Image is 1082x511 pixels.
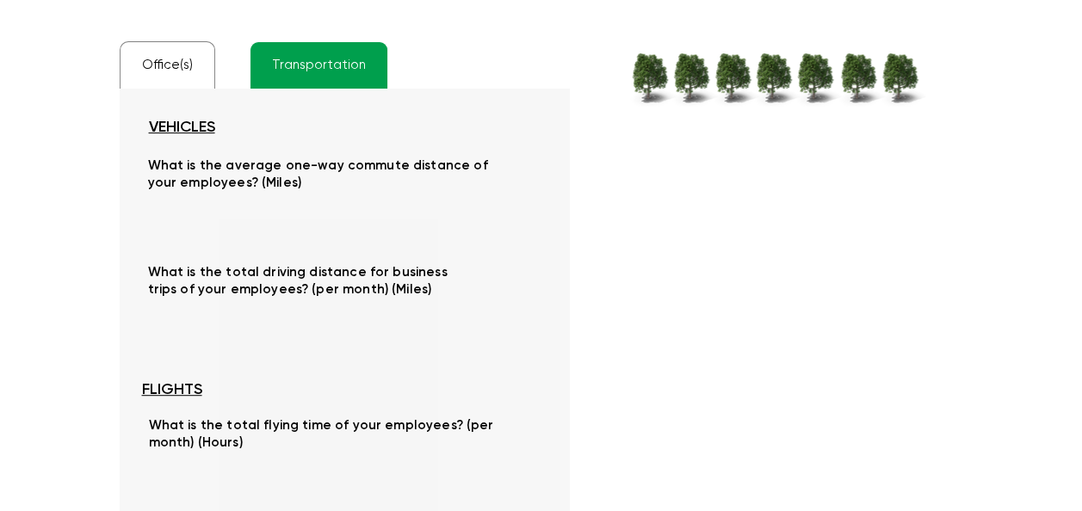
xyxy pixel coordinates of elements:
[142,58,193,73] span: Office(s)
[142,382,202,397] span: FLIGHTS
[884,437,1082,511] iframe: Wix Chat
[148,266,448,296] span: What is the total driving distance for business trips of your employees? (per month) (Miles)
[142,458,529,505] iframe: Embedded Content
[149,419,494,449] span: What is the total flying time of your employees? (per month) (Hours)
[272,58,366,73] span: Transportation
[149,120,215,135] span: VEHICLES
[148,159,488,189] span: What is the average one-way commute distance of your employees? (Miles)
[628,49,926,107] img: 7 trees.png
[141,311,529,358] iframe: Embedded Content
[141,198,529,245] iframe: Embedded Content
